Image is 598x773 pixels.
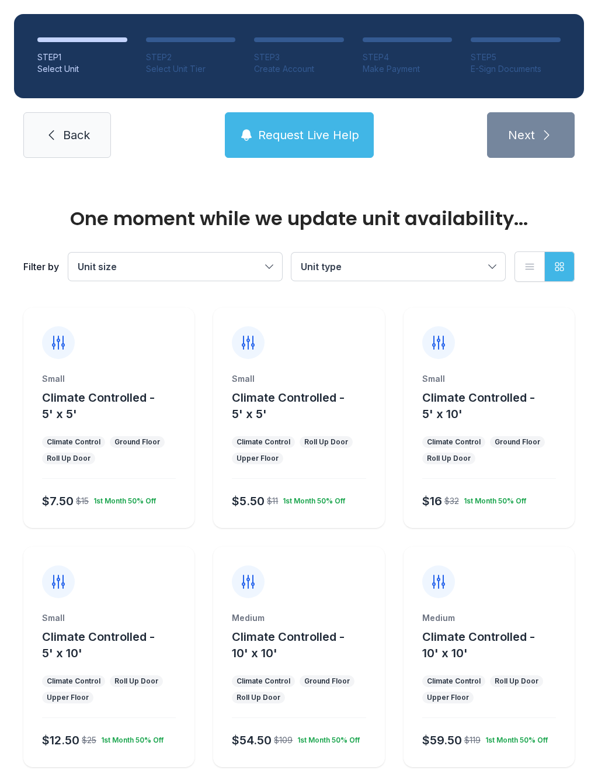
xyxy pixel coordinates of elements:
[291,253,505,281] button: Unit type
[278,492,345,506] div: 1st Month 50% Off
[471,51,561,63] div: STEP 5
[304,437,348,447] div: Roll Up Door
[471,63,561,75] div: E-Sign Documents
[68,253,282,281] button: Unit size
[42,493,74,509] div: $7.50
[444,495,459,507] div: $32
[237,693,280,702] div: Roll Up Door
[254,63,344,75] div: Create Account
[82,734,96,746] div: $25
[237,437,290,447] div: Climate Control
[422,391,535,421] span: Climate Controlled - 5' x 10'
[427,437,481,447] div: Climate Control
[258,127,359,143] span: Request Live Help
[23,260,59,274] div: Filter by
[42,630,155,660] span: Climate Controlled - 5' x 10'
[42,373,176,385] div: Small
[301,261,342,272] span: Unit type
[89,492,156,506] div: 1st Month 50% Off
[254,51,344,63] div: STEP 3
[422,732,462,748] div: $59.50
[232,612,366,624] div: Medium
[47,677,100,686] div: Climate Control
[427,693,469,702] div: Upper Floor
[422,493,442,509] div: $16
[42,389,190,422] button: Climate Controlled - 5' x 5'
[47,437,100,447] div: Climate Control
[114,437,160,447] div: Ground Floor
[427,677,481,686] div: Climate Control
[78,261,117,272] span: Unit size
[96,731,164,745] div: 1st Month 50% Off
[42,629,190,661] button: Climate Controlled - 5' x 10'
[495,677,538,686] div: Roll Up Door
[422,373,556,385] div: Small
[232,630,345,660] span: Climate Controlled - 10' x 10'
[232,493,265,509] div: $5.50
[422,629,570,661] button: Climate Controlled - 10' x 10'
[23,209,575,228] div: One moment while we update unit availability...
[47,693,89,702] div: Upper Floor
[427,454,471,463] div: Roll Up Door
[237,454,279,463] div: Upper Floor
[422,389,570,422] button: Climate Controlled - 5' x 10'
[63,127,90,143] span: Back
[422,630,535,660] span: Climate Controlled - 10' x 10'
[304,677,350,686] div: Ground Floor
[37,51,127,63] div: STEP 1
[232,389,380,422] button: Climate Controlled - 5' x 5'
[363,51,453,63] div: STEP 4
[495,437,540,447] div: Ground Floor
[37,63,127,75] div: Select Unit
[481,731,548,745] div: 1st Month 50% Off
[267,495,278,507] div: $11
[274,734,293,746] div: $109
[232,732,272,748] div: $54.50
[508,127,535,143] span: Next
[42,732,79,748] div: $12.50
[237,677,290,686] div: Climate Control
[232,391,345,421] span: Climate Controlled - 5' x 5'
[76,495,89,507] div: $15
[422,612,556,624] div: Medium
[114,677,158,686] div: Roll Up Door
[146,63,236,75] div: Select Unit Tier
[47,454,91,463] div: Roll Up Door
[459,492,526,506] div: 1st Month 50% Off
[464,734,481,746] div: $119
[146,51,236,63] div: STEP 2
[293,731,360,745] div: 1st Month 50% Off
[363,63,453,75] div: Make Payment
[42,391,155,421] span: Climate Controlled - 5' x 5'
[232,629,380,661] button: Climate Controlled - 10' x 10'
[42,612,176,624] div: Small
[232,373,366,385] div: Small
